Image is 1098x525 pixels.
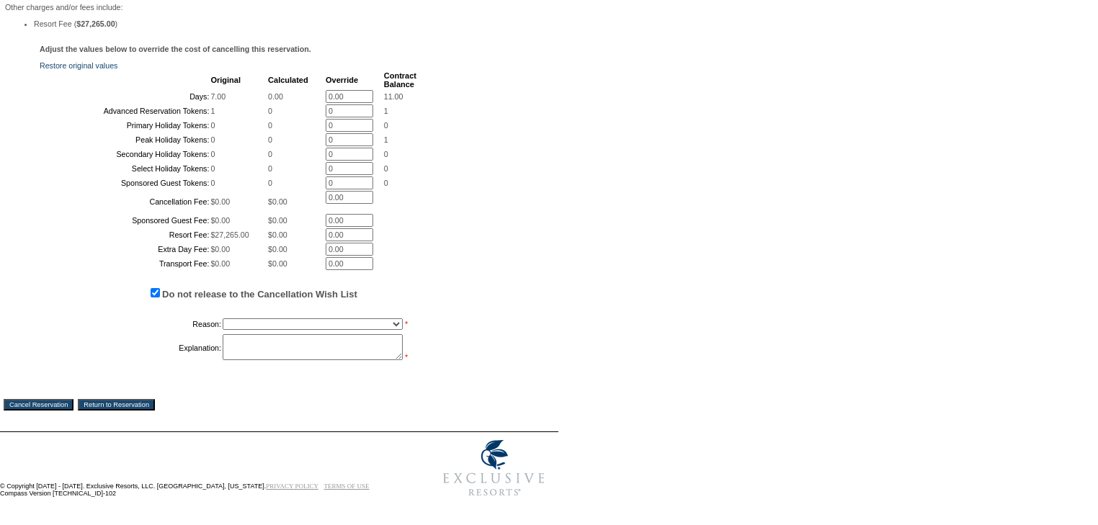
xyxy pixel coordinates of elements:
[268,92,283,101] span: 0.00
[210,197,230,206] span: $0.00
[41,334,221,362] td: Explanation:
[210,245,230,253] span: $0.00
[268,179,272,187] span: 0
[41,228,209,241] td: Resort Fee:
[41,162,209,175] td: Select Holiday Tokens:
[384,164,388,173] span: 0
[384,107,388,115] span: 1
[384,92,403,101] span: 11.00
[162,289,357,300] label: Do not release to the Cancellation Wish List
[268,197,287,206] span: $0.00
[326,76,358,84] b: Override
[384,71,416,89] b: Contract Balance
[41,243,209,256] td: Extra Day Fee:
[268,259,287,268] span: $0.00
[210,121,215,130] span: 0
[324,483,370,490] a: TERMS OF USE
[210,164,215,173] span: 0
[210,179,215,187] span: 0
[76,19,115,28] b: $27,265.00
[268,135,272,144] span: 0
[210,259,230,268] span: $0.00
[41,191,209,212] td: Cancellation Fee:
[268,230,287,239] span: $0.00
[384,121,388,130] span: 0
[268,76,308,84] b: Calculated
[268,216,287,225] span: $0.00
[268,107,272,115] span: 0
[210,107,215,115] span: 1
[268,245,287,253] span: $0.00
[384,179,388,187] span: 0
[210,216,230,225] span: $0.00
[210,92,226,101] span: 7.00
[41,176,209,189] td: Sponsored Guest Tokens:
[41,148,209,161] td: Secondary Holiday Tokens:
[41,315,221,333] td: Reason:
[41,119,209,132] td: Primary Holiday Tokens:
[210,230,249,239] span: $27,265.00
[268,164,272,173] span: 0
[40,61,117,70] a: Restore original values
[34,19,553,28] li: Resort Fee ( )
[384,150,388,158] span: 0
[41,90,209,103] td: Days:
[429,432,558,504] img: Exclusive Resorts
[41,214,209,227] td: Sponsored Guest Fee:
[4,399,73,410] input: Cancel Reservation
[210,76,241,84] b: Original
[41,133,209,146] td: Peak Holiday Tokens:
[268,121,272,130] span: 0
[40,45,311,53] b: Adjust the values below to override the cost of cancelling this reservation.
[210,135,215,144] span: 0
[41,104,209,117] td: Advanced Reservation Tokens:
[210,150,215,158] span: 0
[384,135,388,144] span: 1
[268,150,272,158] span: 0
[266,483,318,490] a: PRIVACY POLICY
[41,257,209,270] td: Transport Fee:
[78,399,155,410] input: Return to Reservation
